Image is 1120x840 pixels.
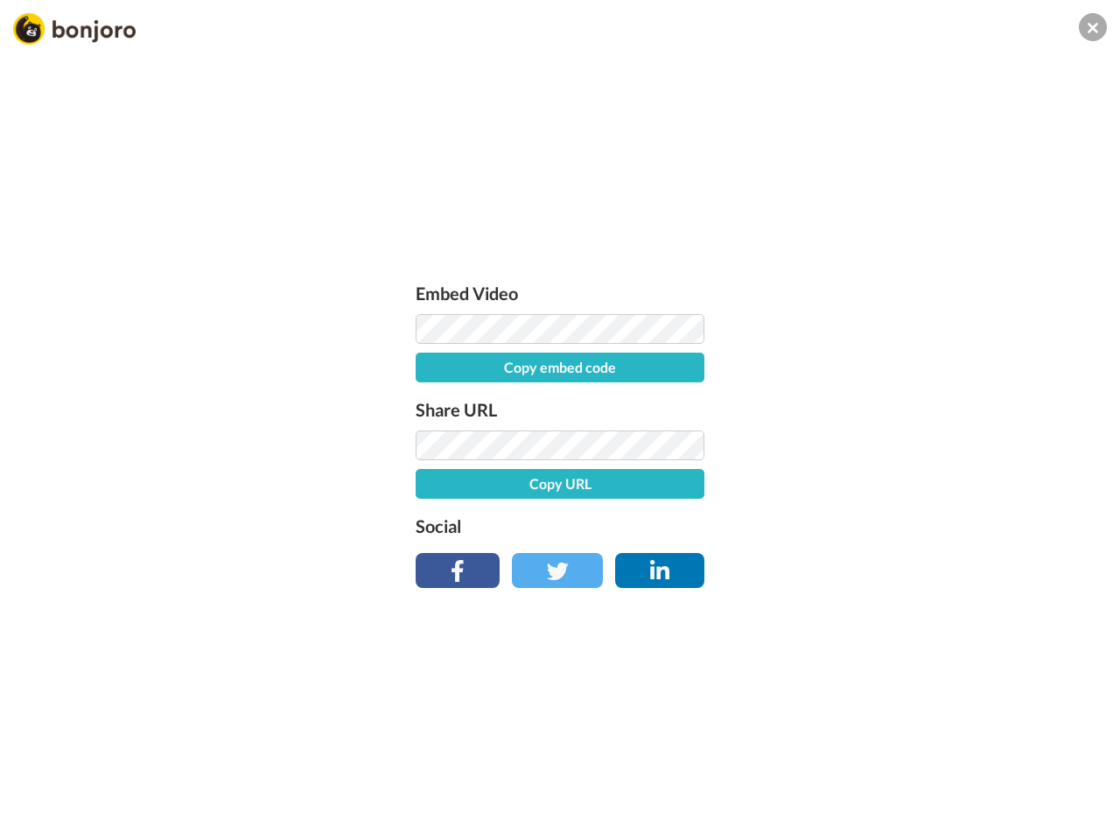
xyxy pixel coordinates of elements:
[13,13,136,45] img: Bonjoro Logo
[416,353,704,382] button: Copy embed code
[416,395,704,423] label: Share URL
[416,512,704,540] label: Social
[416,469,704,499] button: Copy URL
[416,279,704,307] label: Embed Video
